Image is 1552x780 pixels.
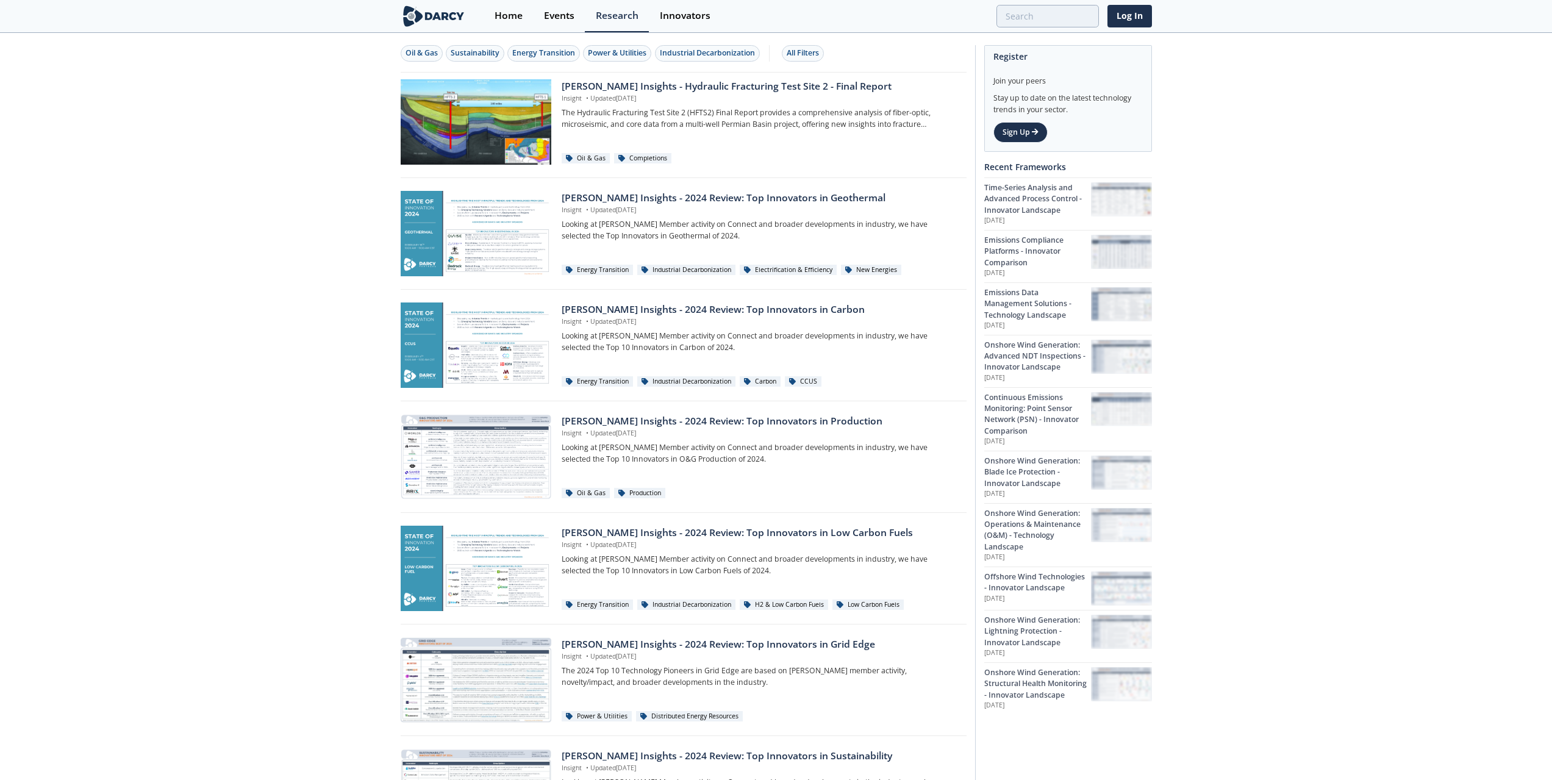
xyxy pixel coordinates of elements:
div: Recent Frameworks [984,156,1152,177]
div: Production [614,488,665,499]
input: Advanced Search [996,5,1099,27]
a: Continuous Emissions Monitoring: Point Sensor Network (PSN) - Innovator Comparison [DATE] Continu... [984,387,1152,451]
p: The 2024 Top 10 Technology Pioneers in Grid Edge are based on [PERSON_NAME] member activity, nove... [562,665,957,688]
div: Onshore Wind Generation: Blade Ice Protection - Innovator Landscape [984,456,1091,489]
a: Darcy Insights - 2024 Review: Top Innovators in Low Carbon Fuels preview [PERSON_NAME] Insights -... [401,526,967,611]
div: Oil & Gas [562,488,610,499]
span: • [584,429,590,437]
p: Insight Updated [DATE] [562,764,957,773]
div: Carbon [740,376,781,387]
div: [PERSON_NAME] Insights - Hydraulic Fracturing Test Site 2 - Final Report [562,79,957,94]
p: [DATE] [984,268,1091,278]
a: Sign Up [993,122,1048,143]
div: Oil & Gas [562,153,610,164]
div: Energy Transition [562,599,633,610]
div: Energy Transition [562,265,633,276]
div: Industrial Decarbonization [637,376,735,387]
button: Oil & Gas [401,45,443,62]
div: [PERSON_NAME] Insights - 2024 Review: Top Innovators in Carbon [562,302,957,317]
a: Darcy Insights - 2024 Review: Top Innovators in Production preview [PERSON_NAME] Insights - 2024 ... [401,414,967,499]
a: Log In [1107,5,1152,27]
p: Insight Updated [DATE] [562,652,957,662]
div: Completions [614,153,671,164]
div: Oil & Gas [406,48,438,59]
span: • [584,94,590,102]
div: Emissions Compliance Platforms - Innovator Comparison [984,235,1091,268]
div: Sustainability [451,48,499,59]
button: All Filters [782,45,824,62]
a: Offshore Wind Technologies - Innovator Landscape [DATE] Offshore Wind Technologies - Innovator La... [984,567,1152,610]
div: [PERSON_NAME] Insights - 2024 Review: Top Innovators in Sustainability [562,749,957,764]
div: Join your peers [993,67,1143,87]
p: [DATE] [984,373,1091,383]
span: • [584,764,590,772]
a: Time-Series Analysis and Advanced Process Control - Innovator Landscape [DATE] Time-Series Analys... [984,177,1152,230]
div: All Filters [787,48,819,59]
a: Onshore Wind Generation: Operations & Maintenance (O&M) - Technology Landscape [DATE] Onshore Win... [984,503,1152,567]
a: Darcy Insights - 2024 Review: Top Innovators in Geothermal preview [PERSON_NAME] Insights - 2024 ... [401,191,967,276]
p: Looking at [PERSON_NAME] Member activity on Connect and broader developments in industry, we have... [562,331,957,353]
p: Insight Updated [DATE] [562,317,957,327]
p: Insight Updated [DATE] [562,206,957,215]
div: Industrial Decarbonization [637,599,735,610]
a: Darcy Insights - Hydraulic Fracturing Test Site 2 - Final Report preview [PERSON_NAME] Insights -... [401,79,967,165]
div: Onshore Wind Generation: Structural Health Monitoring - Innovator Landscape [984,667,1091,701]
div: Low Carbon Fuels [832,599,904,610]
p: Looking at [PERSON_NAME] Member activity on Connect and broader developments in industry, we have... [562,554,957,576]
span: • [584,540,590,549]
a: Emissions Data Management Solutions - Technology Landscape [DATE] Emissions Data Management Solut... [984,282,1152,335]
button: Energy Transition [507,45,580,62]
div: [PERSON_NAME] Insights - 2024 Review: Top Innovators in Production [562,414,957,429]
div: Emissions Data Management Solutions - Technology Landscape [984,287,1091,321]
div: Onshore Wind Generation: Advanced NDT Inspections - Innovator Landscape [984,340,1091,373]
p: Insight Updated [DATE] [562,429,957,438]
a: Emissions Compliance Platforms - Innovator Comparison [DATE] Emissions Compliance Platforms - Inn... [984,230,1152,282]
p: Insight Updated [DATE] [562,540,957,550]
div: Stay up to date on the latest technology trends in your sector. [993,87,1143,115]
div: New Energies [841,265,901,276]
button: Sustainability [446,45,504,62]
div: Events [544,11,574,21]
a: Onshore Wind Generation: Lightning Protection - Innovator Landscape [DATE] Onshore Wind Generatio... [984,610,1152,662]
p: [DATE] [984,648,1091,658]
span: • [584,206,590,214]
div: Distributed Energy Resources [636,711,743,722]
p: [DATE] [984,216,1091,226]
div: Energy Transition [512,48,575,59]
div: Home [495,11,523,21]
div: Research [596,11,638,21]
div: CCUS [785,376,821,387]
a: Onshore Wind Generation: Advanced NDT Inspections - Innovator Landscape [DATE] Onshore Wind Gener... [984,335,1152,387]
div: Continuous Emissions Monitoring: Point Sensor Network (PSN) - Innovator Comparison [984,392,1091,437]
p: [DATE] [984,701,1091,710]
div: Onshore Wind Generation: Operations & Maintenance (O&M) - Technology Landscape [984,508,1091,553]
div: Innovators [660,11,710,21]
p: [DATE] [984,489,1091,499]
div: Onshore Wind Generation: Lightning Protection - Innovator Landscape [984,615,1091,648]
div: Power & Utilities [588,48,646,59]
a: Onshore Wind Generation: Blade Ice Protection - Innovator Landscape [DATE] Onshore Wind Generatio... [984,451,1152,503]
p: [DATE] [984,321,1091,331]
div: Electrification & Efficiency [740,265,837,276]
div: Offshore Wind Technologies - Innovator Landscape [984,571,1091,594]
button: Power & Utilities [583,45,651,62]
div: Power & Utilities [562,711,632,722]
div: Register [993,46,1143,67]
div: Industrial Decarbonization [660,48,755,59]
p: The Hydraulic Fracturing Test Site 2 (HFTS2) Final Report provides a comprehensive analysis of fi... [562,107,957,130]
p: [DATE] [984,594,1091,604]
p: Looking at [PERSON_NAME] Member activity on Connect and broader developments in industry, we have... [562,442,957,465]
a: Onshore Wind Generation: Structural Health Monitoring - Innovator Landscape [DATE] Onshore Wind G... [984,662,1152,715]
div: [PERSON_NAME] Insights - 2024 Review: Top Innovators in Grid Edge [562,637,957,652]
p: [DATE] [984,553,1091,562]
span: • [584,317,590,326]
a: Darcy Insights - 2024 Review: Top Innovators in Carbon preview [PERSON_NAME] Insights - 2024 Revi... [401,302,967,388]
div: Time-Series Analysis and Advanced Process Control - Innovator Landscape [984,182,1091,216]
div: Industrial Decarbonization [637,265,735,276]
div: Energy Transition [562,376,633,387]
a: Darcy Insights - 2024 Review: Top Innovators in Grid Edge preview [PERSON_NAME] Insights - 2024 R... [401,637,967,723]
p: Looking at [PERSON_NAME] Member activity on Connect and broader developments in industry, we have... [562,219,957,242]
img: logo-wide.svg [401,5,467,27]
p: [DATE] [984,437,1091,446]
p: Insight Updated [DATE] [562,94,957,104]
